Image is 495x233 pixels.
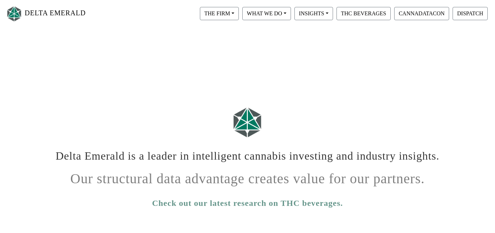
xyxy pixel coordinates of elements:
button: CANNADATACON [394,7,449,20]
img: Logo [230,104,265,140]
a: DELTA EMERALD [6,3,86,25]
img: Logo [6,5,23,23]
button: THC BEVERAGES [336,7,391,20]
a: THC BEVERAGES [335,10,392,16]
button: WHAT WE DO [242,7,291,20]
a: CANNADATACON [392,10,451,16]
button: THE FIRM [200,7,239,20]
h1: Delta Emerald is a leader in intelligent cannabis investing and industry insights. [55,144,440,162]
h1: Our structural data advantage creates value for our partners. [55,165,440,187]
a: Check out our latest research on THC beverages. [152,197,343,209]
button: INSIGHTS [294,7,333,20]
a: DISPATCH [451,10,489,16]
button: DISPATCH [453,7,488,20]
